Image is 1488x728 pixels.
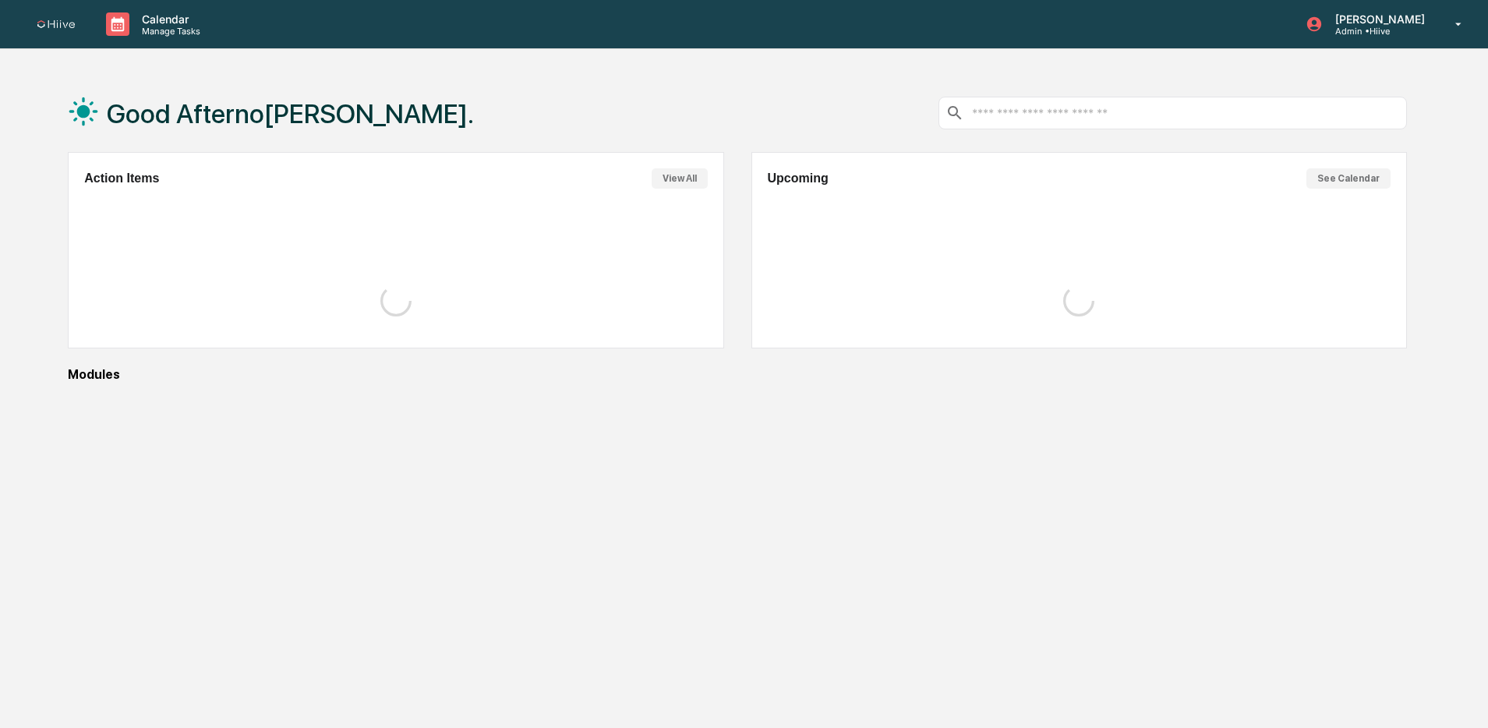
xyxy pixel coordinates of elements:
div: Modules [68,367,1407,382]
p: Calendar [129,12,208,26]
img: logo [37,20,75,29]
button: View All [652,168,708,189]
p: [PERSON_NAME] [1323,12,1433,26]
h2: Upcoming [768,171,829,186]
h2: Action Items [84,171,159,186]
h1: Good Afterno[PERSON_NAME]. [107,98,474,129]
p: Manage Tasks [129,26,208,37]
button: See Calendar [1306,168,1391,189]
p: Admin • Hiive [1323,26,1433,37]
